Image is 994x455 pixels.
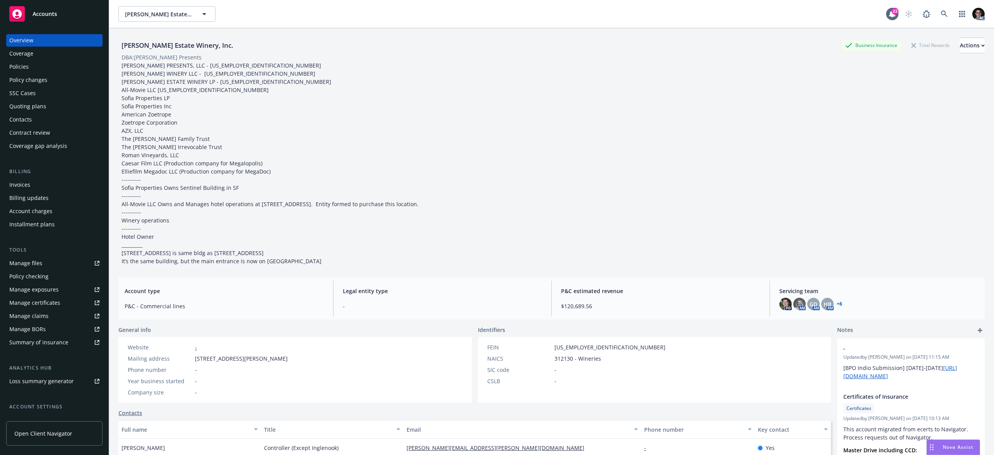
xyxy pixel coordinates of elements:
[9,375,74,387] div: Loss summary generator
[6,297,103,309] a: Manage certificates
[9,34,33,47] div: Overview
[9,87,36,99] div: SSC Cases
[843,446,917,454] strong: Master Drive including CCD:
[122,53,202,61] div: DBA: [PERSON_NAME] Presents
[195,377,197,385] span: -
[9,74,47,86] div: Policy changes
[943,444,973,450] span: Nova Assist
[843,344,958,353] span: -
[644,425,744,434] div: Phone number
[6,87,103,99] a: SSC Cases
[9,127,50,139] div: Contract review
[6,414,103,426] a: Service team
[6,127,103,139] a: Contract review
[33,11,57,17] span: Accounts
[755,420,831,439] button: Key contact
[6,364,103,372] div: Analytics hub
[118,6,215,22] button: [PERSON_NAME] Estate Winery, Inc.
[478,326,505,334] span: Identifiers
[9,113,32,126] div: Contacts
[554,343,666,351] span: [US_EMPLOYER_IDENTIFICATION_NUMBER]
[195,354,288,363] span: [STREET_ADDRESS][PERSON_NAME]
[837,338,985,386] div: -Updatedby [PERSON_NAME] on [DATE] 11:15 AM[BPO Indio Submission] [DATE]-[DATE][URL][DOMAIN_NAME]
[9,414,43,426] div: Service team
[901,6,916,22] a: Start snowing
[975,326,985,335] a: add
[403,420,641,439] button: Email
[9,100,46,113] div: Quoting plans
[843,425,978,441] p: This account migrated from ecerts to Navigator. Process requests out of Navigator.
[118,420,261,439] button: Full name
[9,61,29,73] div: Policies
[554,354,601,363] span: 312130 - Wineries
[487,366,551,374] div: SIC code
[264,444,339,452] span: Controller (Except Inglenook)
[343,302,542,310] span: -
[6,47,103,60] a: Coverage
[6,74,103,86] a: Policy changes
[926,439,980,455] button: Nova Assist
[195,366,197,374] span: -
[128,343,192,351] div: Website
[122,425,249,434] div: Full name
[837,302,842,306] a: +6
[487,377,551,385] div: CSLB
[9,270,49,283] div: Policy checking
[779,287,978,295] span: Servicing team
[554,366,556,374] span: -
[9,323,46,335] div: Manage BORs
[824,300,831,308] span: HB
[122,62,419,265] span: [PERSON_NAME] PRESENTS, LLC - [US_EMPLOYER_IDENTIFICATION_NUMBER] [PERSON_NAME] WINERY LLC - [US_...
[843,392,958,401] span: Certificates of Insurance
[6,140,103,152] a: Coverage gap analysis
[6,336,103,349] a: Summary of insurance
[9,205,52,217] div: Account charges
[125,287,324,295] span: Account type
[6,403,103,411] div: Account settings
[407,425,629,434] div: Email
[641,420,755,439] button: Phone number
[644,444,652,452] a: -
[6,270,103,283] a: Policy checking
[6,3,103,25] a: Accounts
[6,113,103,126] a: Contacts
[837,326,853,335] span: Notes
[9,192,49,204] div: Billing updates
[6,283,103,296] span: Manage exposures
[554,377,556,385] span: -
[810,300,817,308] span: GD
[6,218,103,231] a: Installment plans
[6,205,103,217] a: Account charges
[758,425,819,434] div: Key contact
[927,440,937,455] div: Drag to move
[843,364,978,380] p: [BPO Indio Submission] [DATE]-[DATE]
[6,100,103,113] a: Quoting plans
[561,287,760,295] span: P&C estimated revenue
[128,354,192,363] div: Mailing address
[125,10,192,18] span: [PERSON_NAME] Estate Winery, Inc.
[118,326,151,334] span: General info
[343,287,542,295] span: Legal entity type
[9,310,49,322] div: Manage claims
[779,298,792,310] img: photo
[907,40,954,50] div: Total Rewards
[6,257,103,269] a: Manage files
[891,8,898,15] div: 23
[960,38,985,53] button: Actions
[487,354,551,363] div: NAICS
[919,6,934,22] a: Report a Bug
[195,344,197,351] a: -
[9,179,30,191] div: Invoices
[841,40,901,50] div: Business Insurance
[793,298,806,310] img: photo
[9,297,60,309] div: Manage certificates
[14,429,72,438] span: Open Client Navigator
[937,6,952,22] a: Search
[6,192,103,204] a: Billing updates
[843,415,978,422] span: Updated by [PERSON_NAME] on [DATE] 10:13 AM
[9,336,68,349] div: Summary of insurance
[843,354,978,361] span: Updated by [PERSON_NAME] on [DATE] 11:15 AM
[954,6,970,22] a: Switch app
[6,168,103,175] div: Billing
